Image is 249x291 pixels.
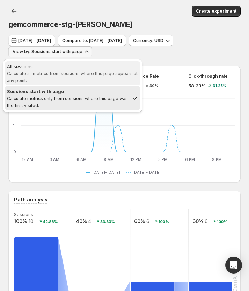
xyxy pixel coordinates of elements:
text: 3 PM [158,157,168,162]
text: 9 AM [104,157,114,162]
span: Compare to: [DATE] - [DATE] [62,38,122,43]
text: 0 [13,149,16,154]
span: [DATE]–[DATE] [133,170,161,175]
span: Click-through rate [188,73,228,79]
button: [DATE]–[DATE] [86,168,123,177]
div: Open Intercom Messenger [225,257,242,274]
text: 9 PM [212,157,222,162]
div: All sessions [7,63,138,70]
button: View by: Sessions start with page [8,46,92,57]
span: 58.33% [188,82,206,89]
text: 33.33% [100,219,115,224]
h3: Path analysis [14,196,47,203]
span: View by: Sessions start with page [13,49,82,55]
text: 42.86% [43,219,58,224]
text: Sessions [14,212,33,217]
text: 6 [146,218,149,224]
button: Compare to: [DATE] - [DATE] [58,35,126,46]
text: 6 [205,218,208,224]
text: 100% [14,218,27,224]
span: 31.25% [213,84,227,88]
span: Calculate all metrics from sessions where this page appears at any point. [7,71,138,83]
span: gemcommerce-stg-[PERSON_NAME] [8,20,133,29]
text: 100% [217,219,227,224]
span: 30% [149,84,159,88]
button: Currency: USD [129,35,173,46]
text: 12 AM [22,157,33,162]
text: 4 [88,218,91,224]
span: Currency: USD [133,38,163,43]
button: [DATE]–[DATE] [126,168,163,177]
text: 12 PM [130,157,141,162]
span: [DATE] - [DATE] [18,38,51,43]
span: Create experiment [196,8,236,14]
text: 100% [159,219,169,224]
text: 6 AM [76,157,87,162]
text: 60% [134,218,145,224]
div: Sessions start with page [7,88,129,95]
text: 60% [192,218,203,224]
text: 3 AM [50,157,59,162]
text: 10 [29,218,34,224]
text: 6 PM [185,157,195,162]
text: 1 [13,123,15,128]
button: Create experiment [192,6,241,17]
span: [DATE]–[DATE] [92,170,120,175]
button: [DATE] - [DATE] [8,35,55,46]
text: 40% [76,218,87,224]
span: Calculate metrics only from sessions where this page was the first visited. [7,96,128,108]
